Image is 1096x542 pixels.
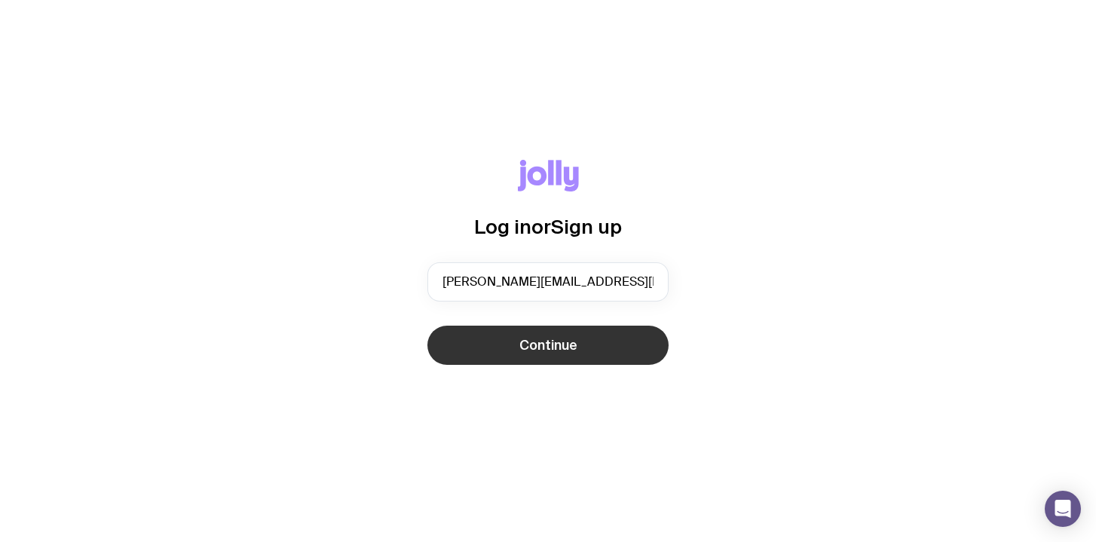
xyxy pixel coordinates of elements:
button: Continue [427,326,669,365]
span: Log in [474,216,531,237]
input: you@email.com [427,262,669,302]
span: or [531,216,551,237]
span: Sign up [551,216,622,237]
div: Open Intercom Messenger [1045,491,1081,527]
span: Continue [519,336,577,354]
